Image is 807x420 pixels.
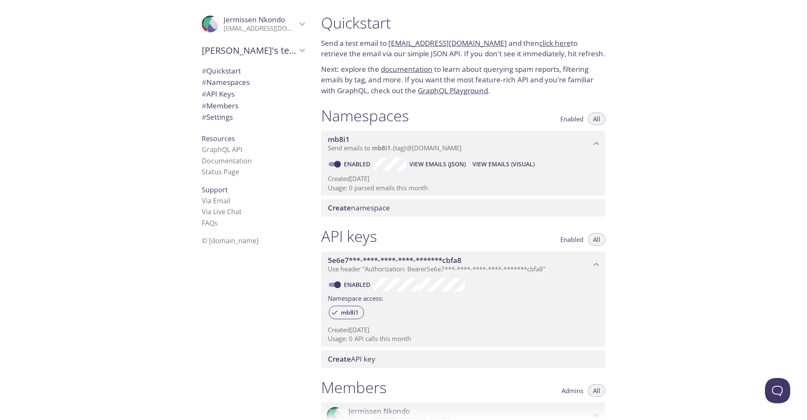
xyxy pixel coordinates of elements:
span: # [202,112,206,122]
div: mb8i1 namespace [321,131,605,157]
a: Status Page [202,167,239,176]
span: [PERSON_NAME]'s team [202,45,297,56]
span: Members [202,101,238,110]
button: All [588,113,605,125]
button: View Emails (JSON) [406,157,469,171]
button: All [588,233,605,246]
span: API key [328,354,375,364]
span: API Keys [202,89,235,99]
div: Jermissen's team [195,39,311,61]
span: Quickstart [202,66,241,76]
button: Enabled [555,113,588,125]
span: Namespaces [202,77,250,87]
iframe: Help Scout Beacon - Open [765,378,790,403]
button: Admins [556,384,588,397]
div: mb8i1 [329,306,364,319]
span: # [202,89,206,99]
p: Created [DATE] [328,174,599,183]
div: API Keys [195,88,311,100]
span: # [202,66,206,76]
button: View Emails (Visual) [469,157,538,171]
span: Create [328,203,351,213]
div: Create namespace [321,199,605,217]
div: Create API Key [321,350,605,368]
a: Enabled [343,281,374,289]
label: Namespace access: [328,291,383,304]
div: Quickstart [195,65,311,77]
div: Jermissen Nkondo [195,10,311,38]
a: GraphQL API [202,145,242,154]
span: Send emails to . {tag} @[DOMAIN_NAME] [328,144,462,152]
span: mb8i1 [336,309,364,316]
a: [EMAIL_ADDRESS][DOMAIN_NAME] [388,38,507,48]
span: Settings [202,112,233,122]
span: Jermissen Nkondo [224,15,285,24]
a: Via Email [202,196,230,205]
h1: Namespaces [321,106,409,125]
span: # [202,77,206,87]
span: View Emails (Visual) [472,159,535,169]
span: mb8i1 [328,134,350,144]
button: All [588,384,605,397]
a: FAQ [202,218,218,228]
a: documentation [381,64,433,74]
p: Usage: 0 parsed emails this month [328,184,599,192]
a: GraphQL Playground [418,86,488,95]
p: Created [DATE] [328,325,599,334]
span: © [DOMAIN_NAME] [202,236,258,245]
span: namespace [328,203,390,213]
p: Next: explore the to learn about querying spam reports, filtering emails by tag, and more. If you... [321,64,605,96]
span: Support [202,185,228,194]
span: Resources [202,134,235,143]
div: Namespaces [195,76,311,88]
a: Documentation [202,156,252,165]
button: Enabled [555,233,588,246]
a: Enabled [343,160,374,168]
span: # [202,101,206,110]
span: Create [328,354,351,364]
h1: API keys [321,227,377,246]
a: click here [539,38,571,48]
span: mb8i1 [372,144,391,152]
span: View Emails (JSON) [409,159,466,169]
p: Usage: 0 API calls this month [328,334,599,343]
p: [EMAIL_ADDRESS][DOMAIN_NAME] [224,24,297,33]
a: Via Live Chat [202,207,242,216]
div: Team Settings [195,111,311,123]
p: Send a test email to and then to retrieve the email via our simple JSON API. If you don't see it ... [321,38,605,59]
h1: Quickstart [321,13,605,32]
div: Members [195,100,311,112]
span: s [214,218,218,228]
h1: Members [321,378,387,397]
